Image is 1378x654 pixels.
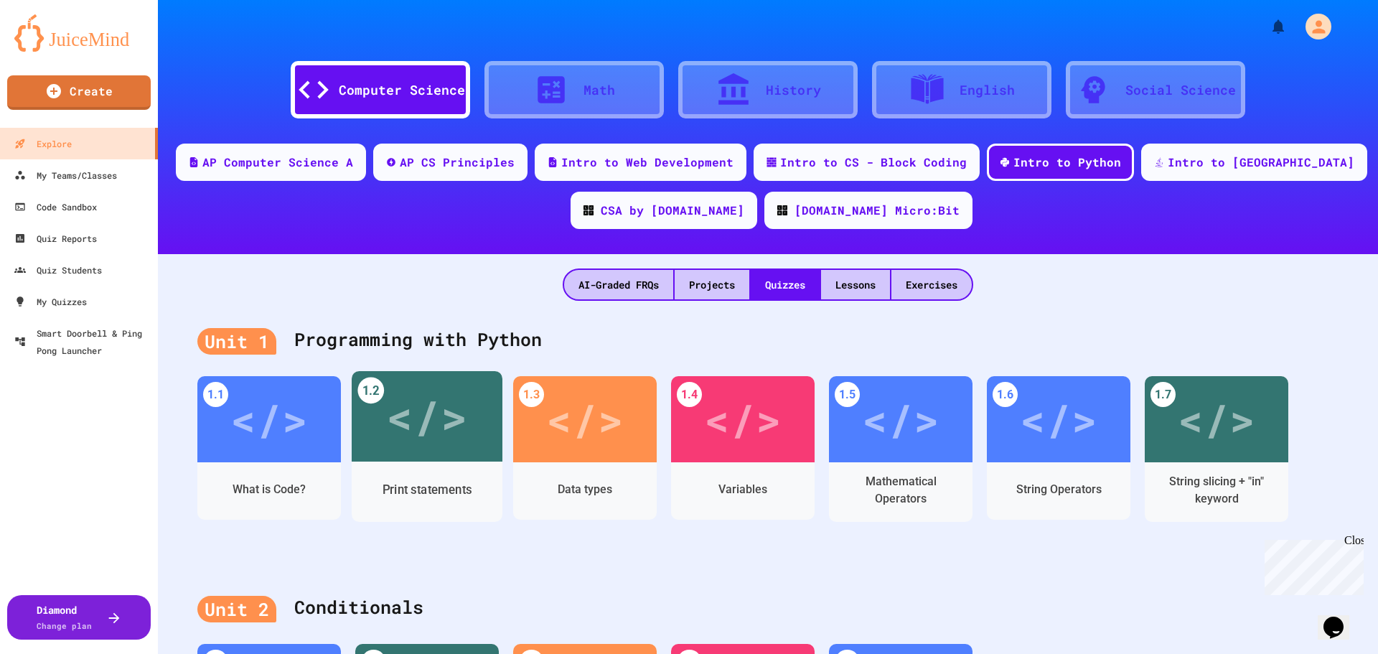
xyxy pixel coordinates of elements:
[777,205,787,215] img: CODE_logo_RGB.png
[718,481,767,498] div: Variables
[1178,387,1255,452] div: </>
[960,80,1015,100] div: English
[233,481,306,498] div: What is Code?
[546,387,624,452] div: </>
[835,382,860,407] div: 1.5
[1013,154,1121,171] div: Intro to Python
[14,261,102,279] div: Quiz Students
[14,135,72,152] div: Explore
[1016,481,1102,498] div: String Operators
[704,387,782,452] div: </>
[780,154,967,171] div: Intro to CS - Block Coding
[519,382,544,407] div: 1.3
[1125,80,1236,100] div: Social Science
[675,270,749,299] div: Projects
[766,80,821,100] div: History
[357,378,384,404] div: 1.2
[203,382,228,407] div: 1.1
[14,324,152,359] div: Smart Doorbell & Ping Pong Launcher
[1168,154,1354,171] div: Intro to [GEOGRAPHIC_DATA]
[197,596,276,623] div: Unit 2
[14,230,97,247] div: Quiz Reports
[1150,382,1176,407] div: 1.7
[1318,597,1364,640] iframe: chat widget
[14,293,87,310] div: My Quizzes
[37,602,92,632] div: Diamond
[339,80,465,100] div: Computer Science
[1243,14,1290,39] div: My Notifications
[993,382,1018,407] div: 1.6
[14,14,144,52] img: logo-orange.svg
[197,328,276,355] div: Unit 1
[1290,10,1335,43] div: My Account
[564,270,673,299] div: AI-Graded FRQs
[795,202,960,219] div: [DOMAIN_NAME] Micro:Bit
[601,202,744,219] div: CSA by [DOMAIN_NAME]
[821,270,890,299] div: Lessons
[1156,473,1278,508] div: String slicing + "in" keyword
[561,154,733,171] div: Intro to Web Development
[862,387,939,452] div: </>
[558,481,612,498] div: Data types
[6,6,99,91] div: Chat with us now!Close
[400,154,515,171] div: AP CS Principles
[751,270,820,299] div: Quizzes
[197,579,1339,637] div: Conditionals
[14,167,117,184] div: My Teams/Classes
[7,75,151,110] a: Create
[14,198,97,215] div: Code Sandbox
[197,312,1339,369] div: Programming with Python
[7,595,151,640] button: DiamondChange plan
[1259,534,1364,595] iframe: chat widget
[891,270,972,299] div: Exercises
[230,387,308,452] div: </>
[202,154,353,171] div: AP Computer Science A
[583,80,615,100] div: Math
[383,481,472,499] div: Print statements
[677,382,702,407] div: 1.4
[1020,387,1097,452] div: </>
[583,205,594,215] img: CODE_logo_RGB.png
[386,383,467,451] div: </>
[37,620,92,631] span: Change plan
[840,473,962,508] div: Mathematical Operators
